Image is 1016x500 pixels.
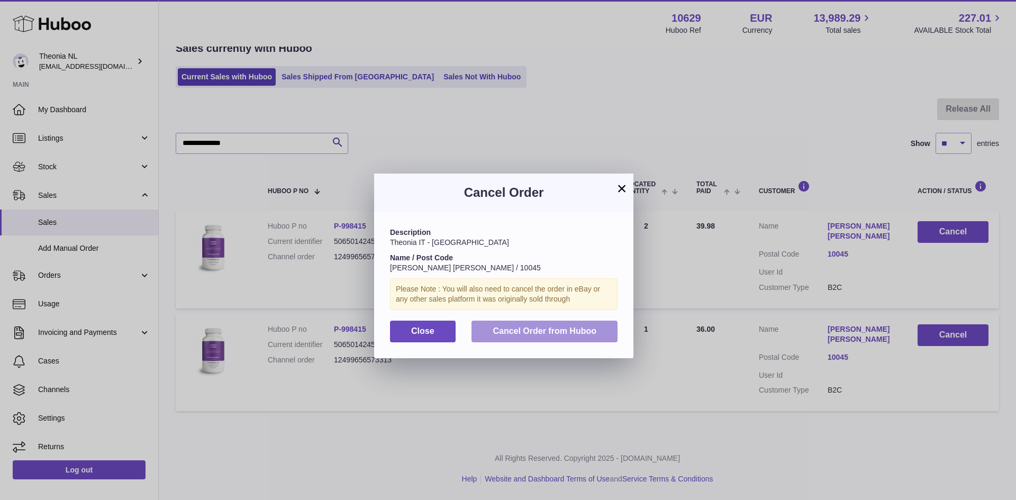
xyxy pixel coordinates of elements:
[411,326,434,335] span: Close
[615,182,628,195] button: ×
[390,263,541,272] span: [PERSON_NAME] [PERSON_NAME] / 10045
[390,278,618,310] div: Please Note : You will also need to cancel the order in eBay or any other sales platform it was o...
[390,321,456,342] button: Close
[390,238,509,247] span: Theonia IT - [GEOGRAPHIC_DATA]
[471,321,618,342] button: Cancel Order from Huboo
[390,228,431,237] strong: Description
[390,184,618,201] h3: Cancel Order
[390,253,453,262] strong: Name / Post Code
[493,326,596,335] span: Cancel Order from Huboo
